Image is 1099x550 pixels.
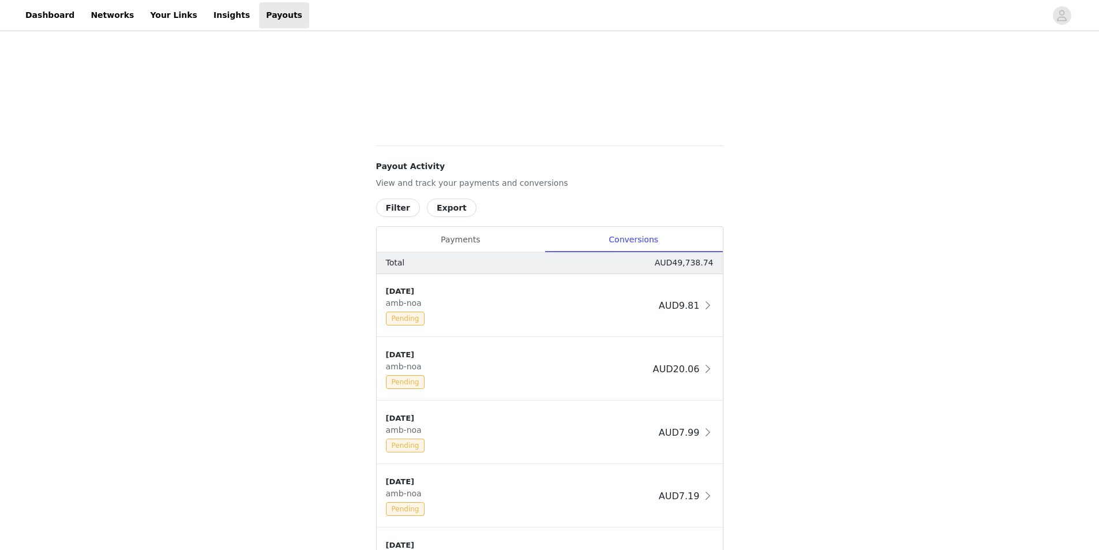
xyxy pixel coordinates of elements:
a: Payouts [259,2,309,28]
div: clickable-list-item [377,274,723,338]
div: Payments [377,227,545,253]
span: AUD7.99 [659,427,700,438]
p: AUD49,738.74 [655,257,714,269]
div: clickable-list-item [377,338,723,401]
div: [DATE] [386,413,654,424]
button: Filter [376,199,420,217]
a: Your Links [143,2,204,28]
span: AUD9.81 [659,300,700,311]
span: AUD20.06 [653,364,700,375]
p: View and track your payments and conversions [376,177,723,189]
button: Export [427,199,477,217]
div: [DATE] [386,476,654,488]
span: amb-noa [386,425,426,435]
a: Dashboard [18,2,81,28]
div: avatar [1056,6,1067,25]
div: [DATE] [386,349,648,361]
div: Conversions [545,227,723,253]
div: clickable-list-item [377,465,723,528]
h4: Payout Activity [376,160,723,173]
div: [DATE] [386,286,654,297]
span: Pending [386,439,425,452]
span: amb-noa [386,489,426,498]
a: Networks [84,2,141,28]
span: Pending [386,502,425,516]
span: Pending [386,312,425,325]
span: amb-noa [386,298,426,308]
span: Pending [386,375,425,389]
div: clickable-list-item [377,401,723,465]
p: Total [386,257,405,269]
span: AUD7.19 [659,491,700,502]
span: amb-noa [386,362,426,371]
a: Insights [207,2,257,28]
